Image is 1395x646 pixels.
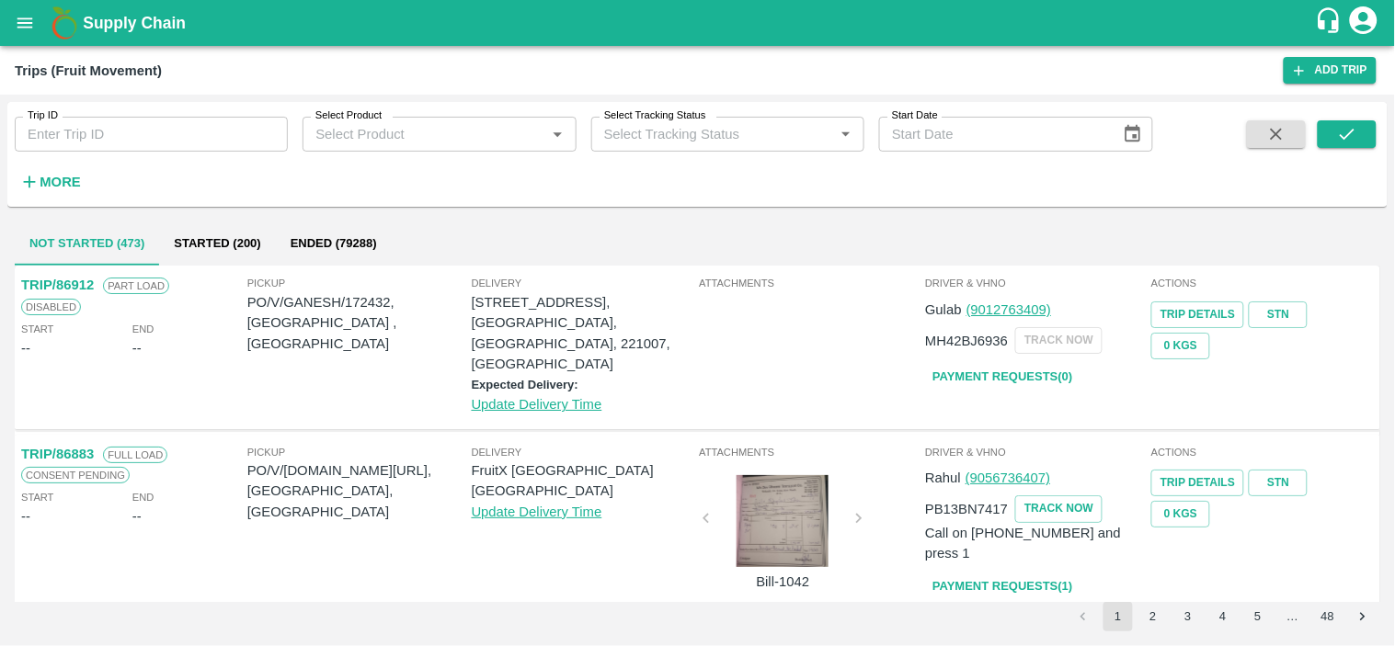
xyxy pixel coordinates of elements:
input: Select Tracking Status [597,122,805,146]
button: Go to page 48 [1313,602,1343,631]
p: TRIP/86883 [21,444,94,464]
button: More [15,166,86,198]
button: Go to page 4 [1208,602,1238,631]
button: Not Started (473) [15,221,159,266]
div: … [1278,608,1308,626]
span: Disabled [21,299,81,315]
span: Attachments [699,444,921,460]
p: FruitX [GEOGRAPHIC_DATA] [GEOGRAPHIC_DATA] [472,460,696,502]
span: Pickup [247,275,472,291]
a: Add Trip [1284,57,1377,84]
a: (9056736407) [966,470,1050,485]
div: -- [132,506,142,527]
div: customer-support [1315,6,1347,40]
span: Start [21,489,53,505]
button: 0 Kgs [1151,333,1210,359]
p: PO/V/GANESH/172432, [GEOGRAPHIC_DATA] , [GEOGRAPHIC_DATA] [247,292,472,354]
button: Open [545,122,569,146]
button: Choose date [1115,117,1150,152]
span: Delivery [472,444,696,460]
a: Supply Chain [83,10,1315,36]
span: Pickup [247,444,472,460]
span: Actions [1151,275,1374,291]
div: -- [21,506,30,527]
p: MH42BJ6936 [925,331,1008,351]
button: Open [834,122,858,146]
span: Start [21,321,53,337]
p: [STREET_ADDRESS], [GEOGRAPHIC_DATA], [GEOGRAPHIC_DATA], 221007, [GEOGRAPHIC_DATA] [472,292,696,374]
p: PB13BN7417 [925,499,1008,519]
b: Supply Chain [83,14,186,32]
strong: More [40,175,81,189]
a: Trip Details [1151,470,1244,496]
span: Full Load [103,447,167,463]
span: Attachments [699,275,921,291]
input: Enter Trip ID [15,117,288,152]
span: Gulab [925,302,962,317]
p: TRIP/86912 [21,275,94,295]
span: Part Load [103,278,169,294]
button: Go to page 5 [1243,602,1273,631]
a: Update Delivery Time [472,397,602,412]
div: -- [132,338,142,358]
span: End [132,489,154,505]
nav: pagination navigation [1066,602,1380,631]
input: Start Date [879,117,1108,152]
label: Select Tracking Status [604,108,706,123]
p: PO/V/[DOMAIN_NAME][URL], [GEOGRAPHIC_DATA], [GEOGRAPHIC_DATA] [247,460,472,522]
a: STN [1249,301,1308,328]
button: Ended (79288) [276,221,392,266]
span: Driver & VHNo [925,444,1148,460]
label: Select Product [315,108,382,123]
a: Payment Requests(1) [925,571,1080,603]
div: account of current user [1347,4,1380,42]
a: Payment Requests(0) [925,361,1080,393]
label: Start Date [892,108,938,123]
p: Call on [PHONE_NUMBER] and press 1 [925,523,1148,564]
span: Delivery [472,275,696,291]
div: -- [21,338,30,358]
label: Trip ID [28,108,58,123]
span: Driver & VHNo [925,275,1148,291]
input: Select Product [308,122,540,146]
span: Consent Pending [21,467,130,483]
button: Go to next page [1348,602,1378,631]
label: Expected Delivery: [472,378,578,391]
a: Update Delivery Time [472,504,602,519]
p: Bill-1042 [714,572,852,592]
img: logo [46,5,83,41]
span: Actions [1151,444,1374,460]
button: open drawer [4,2,46,44]
button: TRACK NOW [1015,495,1103,522]
a: (9012763409) [966,302,1051,317]
div: Trips (Fruit Movement) [15,59,162,83]
a: Trip Details [1151,301,1244,328]
button: page 1 [1103,602,1133,631]
a: STN [1249,470,1308,496]
button: 0 Kgs [1151,501,1210,527]
button: Go to page 3 [1173,602,1203,631]
span: Rahul [925,470,961,485]
button: Go to page 2 [1138,602,1168,631]
span: End [132,321,154,337]
button: Started (200) [159,221,275,266]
